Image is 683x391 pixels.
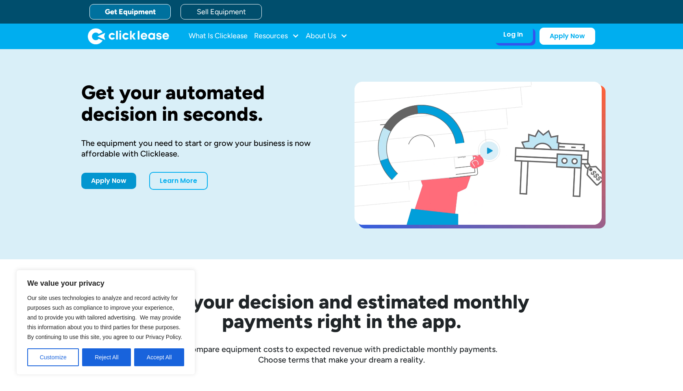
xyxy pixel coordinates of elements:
[355,82,602,225] a: open lightbox
[181,4,262,20] a: Sell Equipment
[539,28,595,45] a: Apply Now
[88,28,169,44] img: Clicklease logo
[134,348,184,366] button: Accept All
[82,348,131,366] button: Reject All
[88,28,169,44] a: home
[254,28,299,44] div: Resources
[149,172,208,190] a: Learn More
[81,344,602,365] div: Compare equipment costs to expected revenue with predictable monthly payments. Choose terms that ...
[27,348,79,366] button: Customize
[27,278,184,288] p: We value your privacy
[503,30,523,39] div: Log In
[478,139,500,162] img: Blue play button logo on a light blue circular background
[81,173,136,189] a: Apply Now
[306,28,348,44] div: About Us
[81,138,328,159] div: The equipment you need to start or grow your business is now affordable with Clicklease.
[114,292,569,331] h2: See your decision and estimated monthly payments right in the app.
[27,295,182,340] span: Our site uses technologies to analyze and record activity for purposes such as compliance to impr...
[89,4,171,20] a: Get Equipment
[81,82,328,125] h1: Get your automated decision in seconds.
[16,270,195,375] div: We value your privacy
[189,28,248,44] a: What Is Clicklease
